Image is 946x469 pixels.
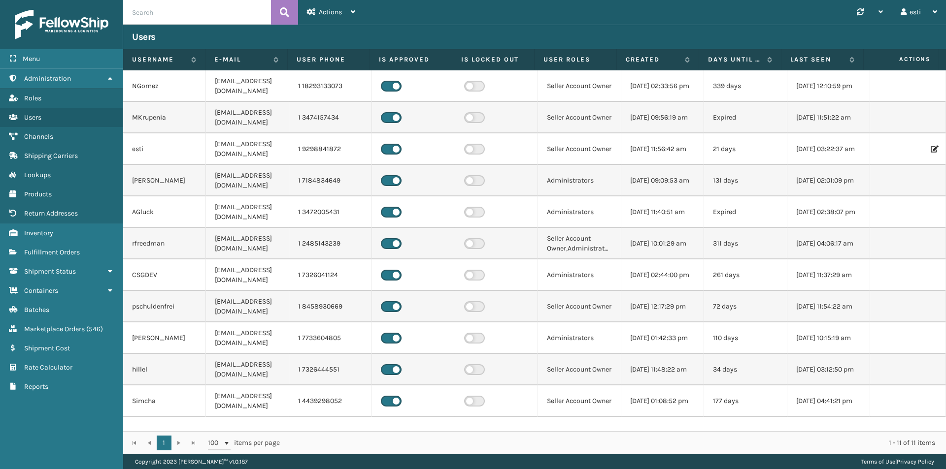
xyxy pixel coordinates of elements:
[24,248,80,256] span: Fulfillment Orders
[135,454,248,469] p: Copyright 2023 [PERSON_NAME]™ v 1.0.187
[24,74,71,83] span: Administration
[538,354,621,385] td: Seller Account Owner
[289,102,372,133] td: 1 3474157434
[24,209,78,218] span: Return Addresses
[787,259,870,291] td: [DATE] 11:37:29 am
[704,385,787,417] td: 177 days
[538,385,621,417] td: Seller Account Owner
[704,322,787,354] td: 110 days
[621,259,704,291] td: [DATE] 02:44:00 pm
[289,291,372,322] td: 1 8458930669
[861,458,895,465] a: Terms of Use
[704,228,787,259] td: 311 days
[24,382,48,391] span: Reports
[621,133,704,165] td: [DATE] 11:56:42 am
[538,259,621,291] td: Administrators
[208,438,223,448] span: 100
[538,322,621,354] td: Administrators
[787,291,870,322] td: [DATE] 11:54:22 am
[289,385,372,417] td: 1 4439298052
[704,70,787,102] td: 339 days
[708,55,762,64] label: Days until password expires
[538,133,621,165] td: Seller Account Owner
[704,165,787,196] td: 131 days
[289,354,372,385] td: 1 7326444551
[123,322,206,354] td: [PERSON_NAME]
[787,354,870,385] td: [DATE] 03:12:50 pm
[861,454,934,469] div: |
[289,322,372,354] td: 1 7733604805
[132,55,186,64] label: Username
[24,94,41,102] span: Roles
[787,70,870,102] td: [DATE] 12:10:59 pm
[289,259,372,291] td: 1 7326041124
[24,152,78,160] span: Shipping Carriers
[24,344,70,352] span: Shipment Cost
[24,325,85,333] span: Marketplace Orders
[621,196,704,228] td: [DATE] 11:40:51 am
[538,102,621,133] td: Seller Account Owner
[461,55,525,64] label: Is Locked Out
[157,436,171,450] a: 1
[123,354,206,385] td: hillel
[621,385,704,417] td: [DATE] 01:08:52 pm
[24,306,49,314] span: Batches
[289,196,372,228] td: 1 3472005431
[538,196,621,228] td: Administrators
[931,146,937,153] i: Edit
[294,438,935,448] div: 1 - 11 of 11 items
[86,325,103,333] span: ( 546 )
[704,259,787,291] td: 261 days
[626,55,680,64] label: Created
[206,165,289,196] td: [EMAIL_ADDRESS][DOMAIN_NAME]
[206,70,289,102] td: [EMAIL_ADDRESS][DOMAIN_NAME]
[206,354,289,385] td: [EMAIL_ADDRESS][DOMAIN_NAME]
[123,165,206,196] td: [PERSON_NAME]
[123,291,206,322] td: pschuldenfrei
[621,165,704,196] td: [DATE] 09:09:53 am
[787,322,870,354] td: [DATE] 10:15:19 am
[621,102,704,133] td: [DATE] 09:56:19 am
[206,228,289,259] td: [EMAIL_ADDRESS][DOMAIN_NAME]
[206,196,289,228] td: [EMAIL_ADDRESS][DOMAIN_NAME]
[24,229,53,237] span: Inventory
[621,354,704,385] td: [DATE] 11:48:22 am
[123,102,206,133] td: MKrupenia
[289,165,372,196] td: 1 7184834649
[123,133,206,165] td: esti
[289,133,372,165] td: 1 9298841872
[538,165,621,196] td: Administrators
[621,70,704,102] td: [DATE] 02:33:56 pm
[24,132,53,141] span: Channels
[704,196,787,228] td: Expired
[538,291,621,322] td: Seller Account Owner
[214,55,269,64] label: E-mail
[538,228,621,259] td: Seller Account Owner,Administrators
[379,55,443,64] label: Is Approved
[897,458,934,465] a: Privacy Policy
[24,286,58,295] span: Containers
[787,133,870,165] td: [DATE] 03:22:37 am
[790,55,845,64] label: Last Seen
[289,228,372,259] td: 1 2485143239
[319,8,342,16] span: Actions
[787,102,870,133] td: [DATE] 11:51:22 am
[206,291,289,322] td: [EMAIL_ADDRESS][DOMAIN_NAME]
[289,70,372,102] td: 1 18293133073
[123,228,206,259] td: rfreedman
[704,354,787,385] td: 34 days
[206,322,289,354] td: [EMAIL_ADDRESS][DOMAIN_NAME]
[867,51,937,67] span: Actions
[206,102,289,133] td: [EMAIL_ADDRESS][DOMAIN_NAME]
[704,291,787,322] td: 72 days
[704,102,787,133] td: Expired
[538,70,621,102] td: Seller Account Owner
[704,133,787,165] td: 21 days
[123,196,206,228] td: AGluck
[206,259,289,291] td: [EMAIL_ADDRESS][DOMAIN_NAME]
[787,385,870,417] td: [DATE] 04:41:21 pm
[24,190,52,198] span: Products
[23,55,40,63] span: Menu
[123,259,206,291] td: CSGDEV
[24,267,76,276] span: Shipment Status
